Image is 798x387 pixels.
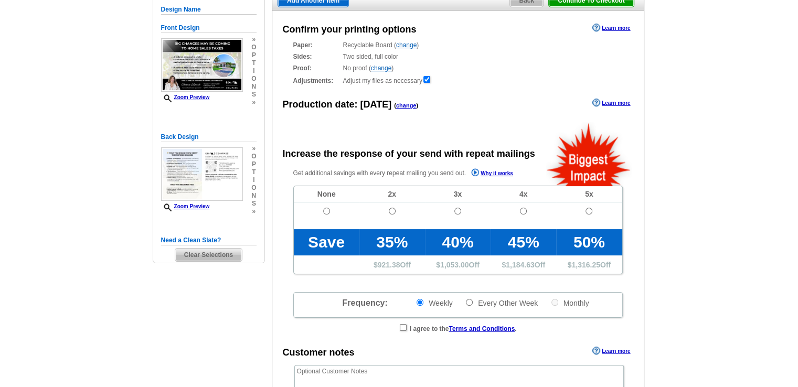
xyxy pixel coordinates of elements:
[251,44,256,51] span: o
[251,99,256,106] span: »
[556,229,622,255] td: 50%
[546,122,632,186] img: biggestImpact.png
[251,200,256,208] span: s
[161,235,257,245] h5: Need a Clean Slate?
[251,192,256,200] span: n
[359,229,425,255] td: 35%
[251,59,256,67] span: t
[551,299,558,306] input: Monthly
[410,325,517,332] strong: I agree to the .
[293,52,340,61] strong: Sides:
[491,229,556,255] td: 45%
[417,299,423,306] input: Weekly
[378,261,400,269] span: 921.38
[251,160,256,168] span: p
[571,261,600,269] span: 1,316.25
[251,91,256,99] span: s
[251,184,256,192] span: o
[161,203,210,209] a: Zoom Preview
[251,208,256,216] span: »
[161,5,257,15] h5: Design Name
[293,40,340,50] strong: Paper:
[293,167,536,179] p: Get additional savings with every repeat mailing you send out.
[342,298,387,307] span: Frequency:
[360,99,392,110] span: [DATE]
[293,63,623,73] div: No proof ( )
[283,23,417,37] div: Confirm your printing options
[506,261,535,269] span: 1,184.63
[592,347,630,355] a: Learn more
[449,325,515,332] a: Terms and Conditions
[251,67,256,75] span: i
[425,229,491,255] td: 40%
[161,94,210,100] a: Zoom Preview
[293,63,340,73] strong: Proof:
[251,51,256,59] span: p
[491,186,556,202] td: 4x
[550,298,589,308] label: Monthly
[396,41,417,49] a: change
[251,153,256,160] span: o
[251,83,256,91] span: n
[293,40,623,50] div: Recyclable Board ( )
[251,36,256,44] span: »
[161,23,257,33] h5: Front Design
[592,99,630,107] a: Learn more
[161,132,257,142] h5: Back Design
[251,75,256,83] span: o
[440,261,469,269] span: 1,053.00
[416,298,453,308] label: Weekly
[394,102,418,109] span: ( )
[556,255,622,274] td: $ Off
[294,186,359,202] td: None
[294,229,359,255] td: Save
[491,255,556,274] td: $ Off
[283,147,535,161] div: Increase the response of your send with repeat mailings
[161,147,243,201] img: small-thumb.jpg
[293,52,623,61] div: Two sided, full color
[592,24,630,32] a: Learn more
[293,76,340,85] strong: Adjustments:
[396,102,417,109] a: change
[359,186,425,202] td: 2x
[371,64,391,72] a: change
[465,298,538,308] label: Every Other Week
[175,249,242,261] span: Clear Selections
[251,145,256,153] span: »
[556,186,622,202] td: 5x
[425,255,491,274] td: $ Off
[283,98,419,112] div: Production date:
[251,168,256,176] span: t
[161,38,243,92] img: small-thumb.jpg
[359,255,425,274] td: $ Off
[425,186,491,202] td: 3x
[283,346,355,360] div: Customer notes
[471,168,513,179] a: Why it works
[293,75,623,85] div: Adjust my files as necessary
[466,299,473,306] input: Every Other Week
[251,176,256,184] span: i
